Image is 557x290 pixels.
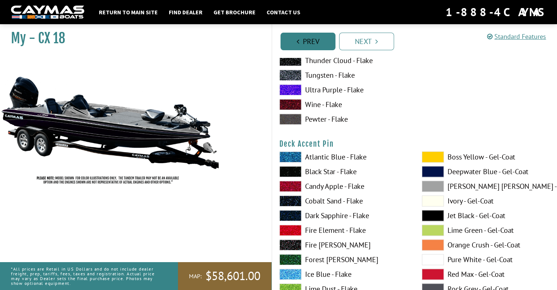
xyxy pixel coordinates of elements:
[279,99,407,110] label: Wine - Flake
[11,30,253,47] h1: My - CX 18
[11,263,161,290] p: *All prices are Retail in US Dollars and do not include dealer freight, prep, tariffs, fees, taxe...
[279,114,407,125] label: Pewter - Flake
[178,262,271,290] a: MAP:$58,601.00
[279,225,407,236] label: Fire Element - Flake
[279,84,407,95] label: Ultra Purple - Flake
[422,166,550,177] label: Deepwater Blue - Gel-Coat
[422,210,550,221] label: Jet Black - Gel-Coat
[263,7,304,17] a: Contact Us
[422,225,550,236] label: Lime Green - Gel-Coat
[279,139,550,148] h4: Deck Accent Pin
[281,33,335,50] a: Prev
[422,269,550,280] label: Red Max - Gel-Coat
[422,239,550,250] label: Orange Crush - Gel-Coat
[422,195,550,206] label: Ivory - Gel-Coat
[422,181,550,192] label: [PERSON_NAME] [PERSON_NAME] - Gel-Coat
[205,268,260,284] span: $58,601.00
[446,4,546,20] div: 1-888-4CAYMAS
[422,151,550,162] label: Boss Yellow - Gel-Coat
[279,210,407,221] label: Dark Sapphire - Flake
[189,272,202,280] span: MAP:
[11,5,84,19] img: white-logo-c9c8dbefe5ff5ceceb0f0178aa75bf4bb51f6bca0971e226c86eb53dfe498488.png
[279,55,407,66] label: Thunder Cloud - Flake
[279,195,407,206] label: Cobalt Sand - Flake
[279,254,407,265] label: Forest [PERSON_NAME]
[210,7,259,17] a: Get Brochure
[279,269,407,280] label: Ice Blue - Flake
[339,33,394,50] a: Next
[279,239,407,250] label: Fire [PERSON_NAME]
[279,181,407,192] label: Candy Apple - Flake
[165,7,206,17] a: Find Dealer
[279,151,407,162] label: Atlantic Blue - Flake
[422,254,550,265] label: Pure White - Gel-Coat
[487,32,546,41] a: Standard Features
[279,166,407,177] label: Black Star - Flake
[95,7,161,17] a: Return to main site
[279,70,407,81] label: Tungsten - Flake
